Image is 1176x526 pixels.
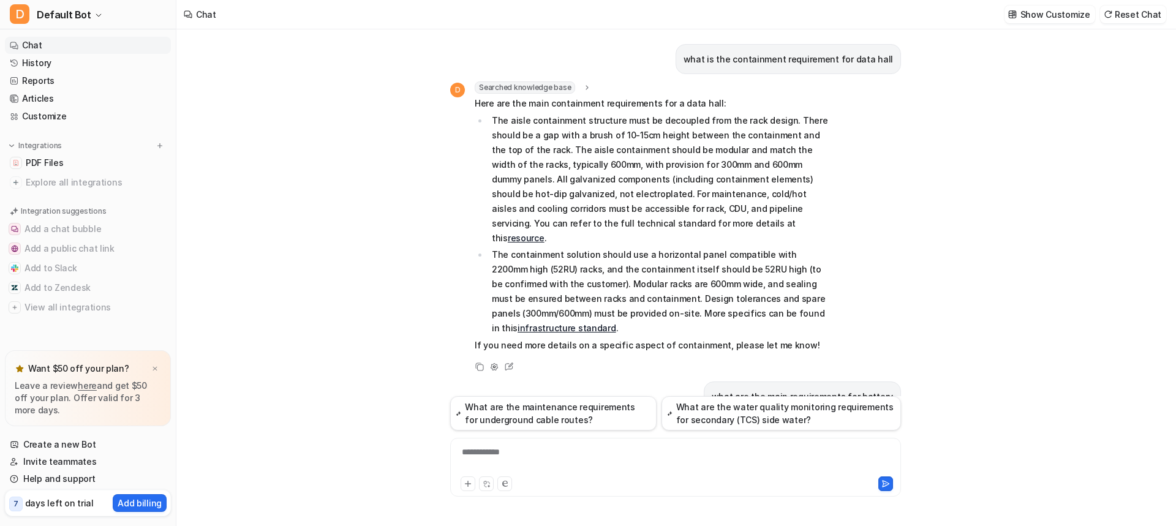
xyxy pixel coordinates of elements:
button: Show Customize [1005,6,1095,23]
span: Default Bot [37,6,91,23]
p: Add billing [118,497,162,509]
p: Show Customize [1020,8,1090,21]
a: Help and support [5,470,171,487]
a: Customize [5,108,171,125]
button: Add to ZendeskAdd to Zendesk [5,278,171,298]
div: Chat [196,8,216,21]
p: what is the containment requirement for data hall [684,52,893,67]
a: PDF FilesPDF Files [5,154,171,171]
img: PDF Files [12,159,20,167]
button: Add a public chat linkAdd a public chat link [5,239,171,258]
p: Here are the main containment requirements for a data hall: [475,96,833,111]
span: Searched knowledge base [475,81,575,94]
span: PDF Files [26,157,63,169]
img: menu_add.svg [156,141,164,150]
button: What are the maintenance requirements for underground cable routes? [450,396,657,430]
p: Leave a review and get $50 off your plan. Offer valid for 3 more days. [15,380,161,416]
img: expand menu [7,141,16,150]
span: Explore all integrations [26,173,166,192]
button: Reset Chat [1100,6,1166,23]
a: resource [508,233,545,243]
a: Reports [5,72,171,89]
img: x [151,365,159,373]
img: Add a public chat link [11,245,18,252]
img: customize [1008,10,1017,19]
p: Integration suggestions [21,206,106,217]
button: What are the water quality monitoring requirements for secondary (TCS) side water? [661,396,901,430]
p: If you need more details on a specific aspect of containment, please let me know! [475,338,833,353]
img: Add to Zendesk [11,284,18,291]
button: Add a chat bubbleAdd a chat bubble [5,219,171,239]
img: Add to Slack [11,265,18,272]
button: Add to SlackAdd to Slack [5,258,171,278]
button: Add billing [113,494,167,512]
p: The containment solution should use a horizontal panel compatible with 2200mm high (52RU) racks, ... [492,247,833,336]
span: D [10,4,29,24]
p: Integrations [18,141,62,151]
p: days left on trial [25,497,94,509]
img: Add a chat bubble [11,225,18,233]
a: Chat [5,37,171,54]
button: Integrations [5,140,66,152]
a: here [78,380,97,391]
p: The aisle containment structure must be decoupled from the rack design. There should be a gap wit... [492,113,833,246]
a: Create a new Bot [5,436,171,453]
img: explore all integrations [10,176,22,189]
a: infrastructure standard [518,323,616,333]
p: 7 [13,498,18,509]
a: Articles [5,90,171,107]
img: reset [1104,10,1112,19]
p: Want $50 off your plan? [28,363,129,375]
img: View all integrations [11,304,18,311]
a: Invite teammates [5,453,171,470]
a: History [5,54,171,72]
img: star [15,364,24,374]
p: what are the main requirements for battery [712,389,893,404]
span: D [450,83,465,97]
button: View all integrationsView all integrations [5,298,171,317]
a: Explore all integrations [5,174,171,191]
